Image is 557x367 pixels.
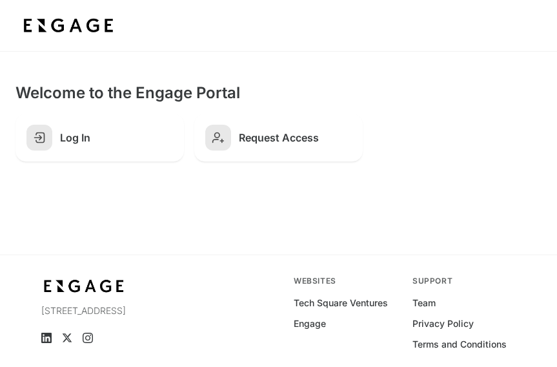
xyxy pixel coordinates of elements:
[294,297,388,309] a: Tech Square Ventures
[412,338,507,351] a: Terms and Conditions
[294,276,397,286] div: Websites
[21,14,116,37] img: bdf1fb74-1727-4ba0-a5bd-bc74ae9fc70b.jpeg
[294,317,326,330] a: Engage
[239,131,352,144] h2: Request Access
[83,333,93,343] a: Instagram
[412,276,516,286] div: Support
[41,333,178,343] ul: Social media
[41,304,178,317] p: [STREET_ADDRESS]
[194,114,363,162] a: Request Access
[60,131,173,144] h2: Log In
[412,297,436,309] a: Team
[15,83,542,103] h2: Welcome to the Engage Portal
[15,114,184,162] a: Log In
[412,317,474,330] a: Privacy Policy
[41,276,127,297] img: bdf1fb74-1727-4ba0-a5bd-bc74ae9fc70b.jpeg
[62,333,72,343] a: X (Twitter)
[41,333,52,343] a: LinkedIn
